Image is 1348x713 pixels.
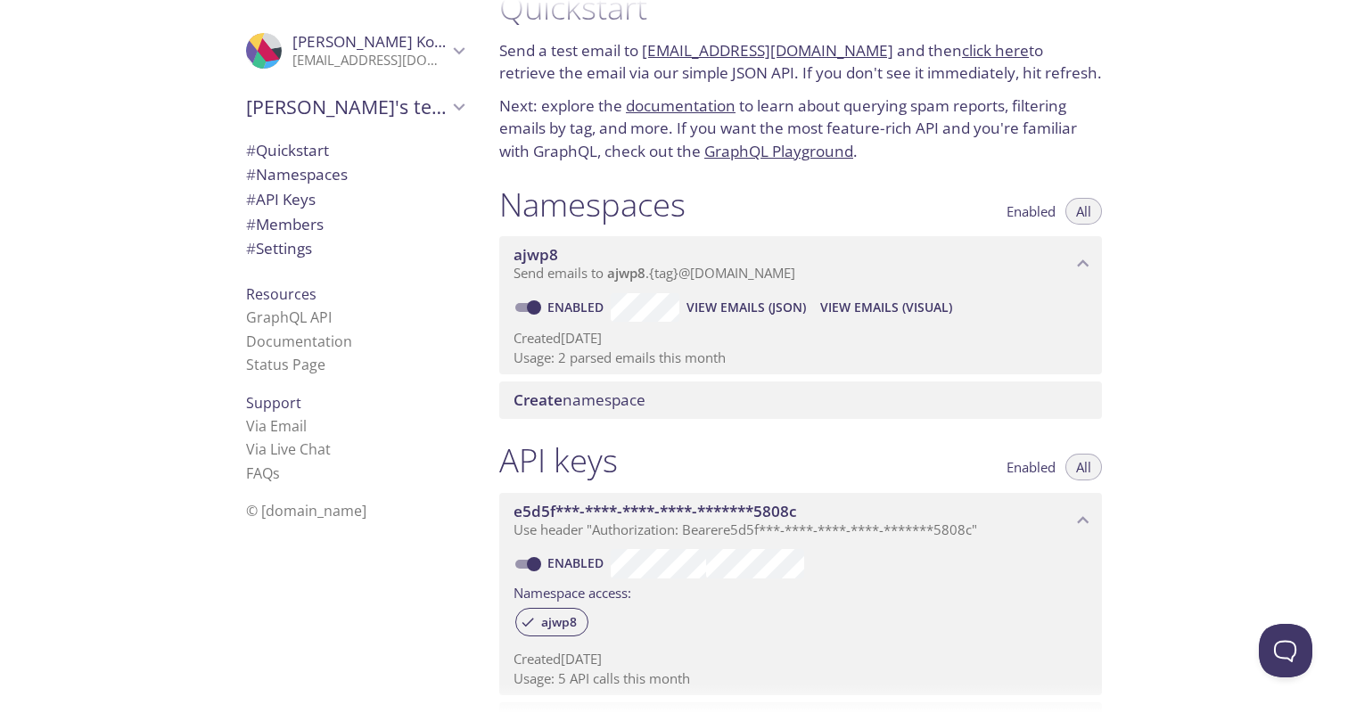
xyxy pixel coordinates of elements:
[273,463,280,483] span: s
[246,355,325,374] a: Status Page
[499,381,1102,419] div: Create namespace
[246,214,324,234] span: Members
[530,614,588,630] span: ajwp8
[1065,198,1102,225] button: All
[499,39,1102,85] p: Send a test email to and then to retrieve the email via our simple JSON API. If you don't see it ...
[246,94,448,119] span: [PERSON_NAME]'s team
[514,244,558,265] span: ajwp8
[232,162,478,187] div: Namespaces
[246,439,331,459] a: Via Live Chat
[626,95,736,116] a: documentation
[499,440,618,480] h1: API keys
[232,138,478,163] div: Quickstart
[246,140,256,160] span: #
[514,389,563,410] span: Create
[246,189,316,209] span: API Keys
[292,52,448,70] p: [EMAIL_ADDRESS][DOMAIN_NAME]
[232,21,478,80] div: Mariya Korzhavina
[499,184,686,225] h1: Namespaces
[679,293,813,322] button: View Emails (JSON)
[686,297,806,318] span: View Emails (JSON)
[246,284,316,304] span: Resources
[246,238,256,258] span: #
[996,454,1066,480] button: Enabled
[232,236,478,261] div: Team Settings
[642,40,893,61] a: [EMAIL_ADDRESS][DOMAIN_NAME]
[246,164,256,184] span: #
[499,236,1102,291] div: ajwp8 namespace
[246,214,256,234] span: #
[246,238,312,258] span: Settings
[246,416,307,436] a: Via Email
[246,164,348,184] span: Namespaces
[515,608,588,636] div: ajwp8
[813,293,959,322] button: View Emails (Visual)
[246,332,352,351] a: Documentation
[514,329,1088,348] p: Created [DATE]
[246,189,256,209] span: #
[246,501,366,520] span: © [DOMAIN_NAME]
[292,31,497,52] span: [PERSON_NAME] Korzhavina
[514,389,645,410] span: namespace
[514,669,1088,688] p: Usage: 5 API calls this month
[996,198,1066,225] button: Enabled
[232,212,478,237] div: Members
[514,578,631,604] label: Namespace access:
[1065,454,1102,480] button: All
[1259,624,1312,677] iframe: Help Scout Beacon - Open
[499,94,1102,163] p: Next: explore the to learn about querying spam reports, filtering emails by tag, and more. If you...
[607,264,645,282] span: ajwp8
[246,463,280,483] a: FAQ
[514,348,1088,367] p: Usage: 2 parsed emails this month
[232,187,478,212] div: API Keys
[246,393,301,413] span: Support
[514,264,795,282] span: Send emails to . {tag} @[DOMAIN_NAME]
[545,554,611,571] a: Enabled
[514,650,1088,668] p: Created [DATE]
[246,307,332,327] a: GraphQL API
[704,141,853,161] a: GraphQL Playground
[962,40,1029,61] a: click here
[820,297,952,318] span: View Emails (Visual)
[545,299,611,316] a: Enabled
[232,84,478,130] div: Mariya's team
[246,140,329,160] span: Quickstart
